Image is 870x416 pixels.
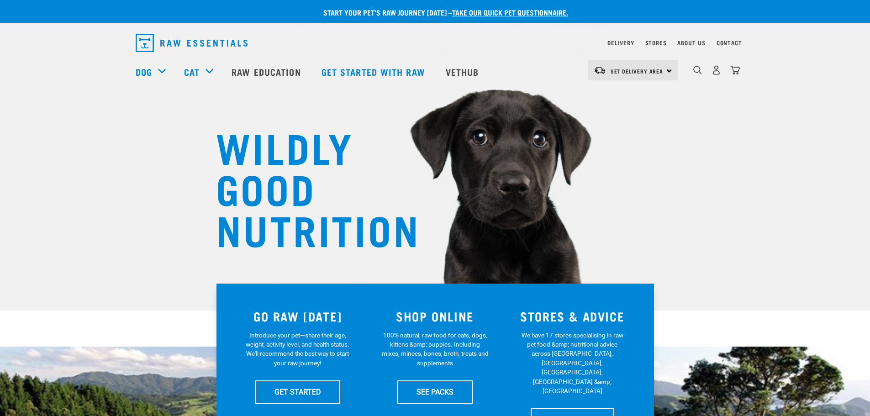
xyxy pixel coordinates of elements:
[645,41,667,44] a: Stores
[244,331,351,368] p: Introduce your pet—share their age, weight, activity level, and health status. We'll recommend th...
[717,41,742,44] a: Contact
[611,69,664,73] span: Set Delivery Area
[677,41,705,44] a: About Us
[607,41,634,44] a: Delivery
[693,66,702,74] img: home-icon-1@2x.png
[255,380,340,403] a: GET STARTED
[594,66,606,74] img: van-moving.png
[136,65,152,79] a: Dog
[730,65,740,75] img: home-icon@2x.png
[235,309,361,323] h3: GO RAW [DATE]
[184,65,200,79] a: Cat
[712,65,721,75] img: user.png
[397,380,473,403] a: SEE PACKS
[136,34,248,52] img: Raw Essentials Logo
[509,309,636,323] h3: STORES & ADVICE
[216,126,399,249] h1: WILDLY GOOD NUTRITION
[452,10,568,14] a: take our quick pet questionnaire.
[128,30,742,56] nav: dropdown navigation
[372,309,498,323] h3: SHOP ONLINE
[312,53,437,90] a: Get started with Raw
[519,331,626,396] p: We have 17 stores specialising in raw pet food &amp; nutritional advice across [GEOGRAPHIC_DATA],...
[437,53,490,90] a: Vethub
[381,331,489,368] p: 100% natural, raw food for cats, dogs, kittens &amp; puppies. Including mixes, minces, bones, bro...
[222,53,312,90] a: Raw Education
